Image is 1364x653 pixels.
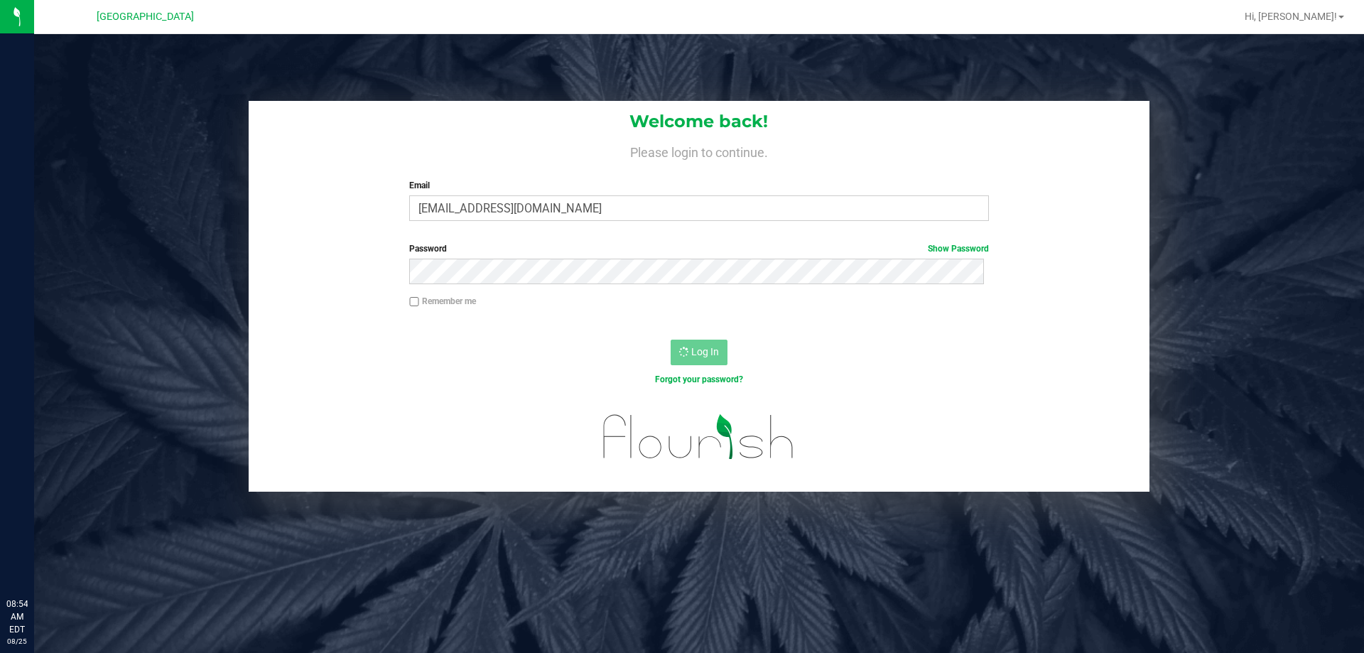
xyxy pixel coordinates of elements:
[409,295,476,308] label: Remember me
[655,374,743,384] a: Forgot your password?
[6,598,28,636] p: 08:54 AM EDT
[249,142,1149,159] h4: Please login to continue.
[586,401,811,473] img: flourish_logo.svg
[249,112,1149,131] h1: Welcome back!
[409,244,447,254] span: Password
[928,244,989,254] a: Show Password
[1245,11,1337,22] span: Hi, [PERSON_NAME]!
[97,11,194,23] span: [GEOGRAPHIC_DATA]
[409,297,419,307] input: Remember me
[6,636,28,647] p: 08/25
[691,346,719,357] span: Log In
[671,340,727,365] button: Log In
[409,179,988,192] label: Email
